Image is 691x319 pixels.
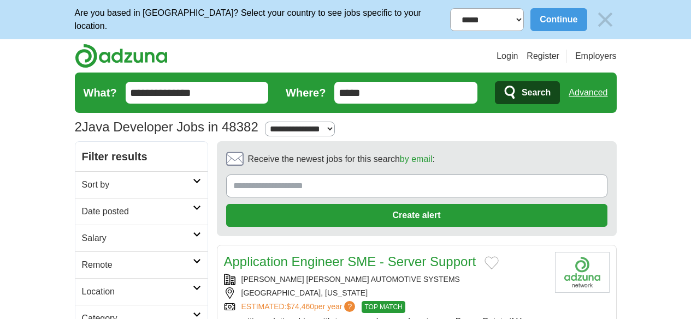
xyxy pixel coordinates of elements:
div: [PERSON_NAME] [PERSON_NAME] AUTOMOTIVE SYSTEMS [224,274,546,285]
span: ? [344,301,355,312]
button: Add to favorite jobs [485,256,499,269]
span: Search [522,82,551,104]
h2: Salary [82,232,193,245]
label: What? [84,85,117,101]
a: Advanced [569,82,607,104]
h2: Sort by [82,178,193,191]
a: Application Engineer SME - Server Support [224,254,476,269]
span: TOP MATCH [362,301,405,313]
img: Company logo [555,252,610,293]
a: Login [497,50,518,63]
h2: Date posted [82,205,193,218]
a: Location [75,278,208,305]
h2: Filter results [75,142,208,171]
a: Employers [575,50,617,63]
button: Continue [530,8,587,31]
span: 2 [75,117,82,137]
div: [GEOGRAPHIC_DATA], [US_STATE] [224,287,546,299]
button: Create alert [226,204,607,227]
label: Where? [286,85,326,101]
a: by email [400,154,433,164]
img: icon_close_no_bg.svg [594,8,617,31]
h2: Remote [82,258,193,272]
a: Date posted [75,198,208,225]
a: Register [527,50,559,63]
span: Receive the newest jobs for this search : [248,153,435,166]
a: Sort by [75,171,208,198]
h2: Location [82,285,193,298]
span: $74,460 [286,302,314,311]
a: Salary [75,225,208,251]
h1: Java Developer Jobs in 48382 [75,119,258,134]
p: Are you based in [GEOGRAPHIC_DATA]? Select your country to see jobs specific to your location. [75,7,451,33]
a: Remote [75,251,208,278]
button: Search [495,81,560,104]
a: ESTIMATED:$74,460per year? [241,301,358,313]
img: Adzuna logo [75,44,168,68]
